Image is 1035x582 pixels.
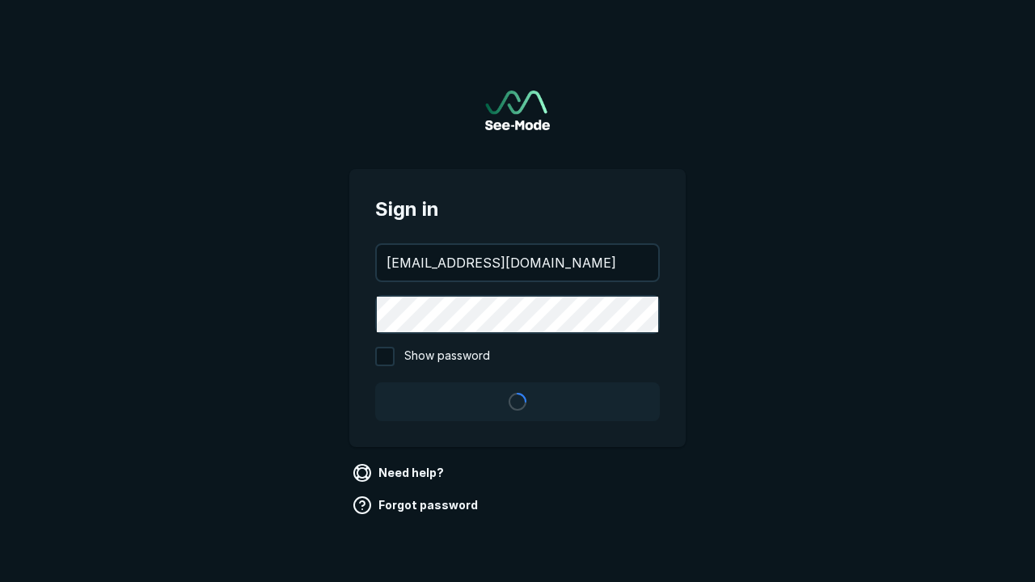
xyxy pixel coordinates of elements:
a: Need help? [349,460,450,486]
a: Go to sign in [485,91,550,130]
span: Show password [404,347,490,366]
input: your@email.com [377,245,658,280]
a: Forgot password [349,492,484,518]
img: See-Mode Logo [485,91,550,130]
span: Sign in [375,195,660,224]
